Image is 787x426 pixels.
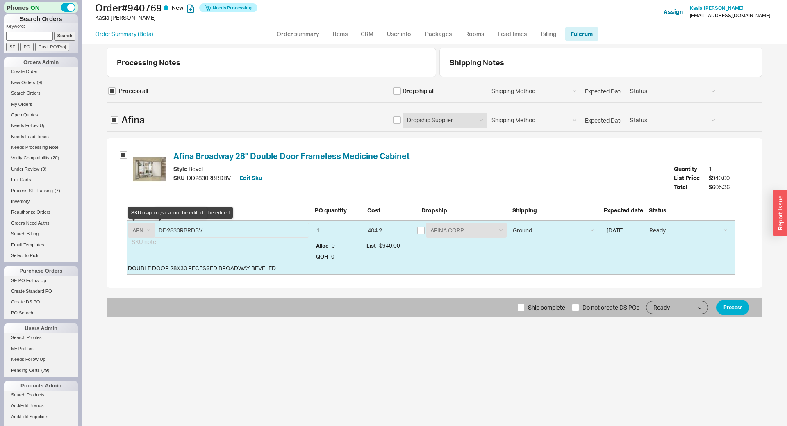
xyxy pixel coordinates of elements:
a: Open Quotes [4,111,78,119]
span: Do not create DS POs [582,298,639,317]
a: Needs Follow Up [4,121,78,130]
div: Status [644,203,735,214]
span: Process all [119,87,148,95]
a: Billing [535,27,563,41]
a: Email Templates [4,241,78,249]
p: Keyword: [6,23,78,32]
span: Pending Certs [11,368,40,373]
a: Select to Pick [4,251,78,260]
input: Afina [111,116,118,124]
a: Verify Compatibility(20) [4,154,78,162]
a: Order summary [271,27,325,41]
a: SE PO Follow Up [4,276,78,285]
span: 1 [709,164,735,173]
a: Search Billing [4,230,78,238]
a: Reauthorize Orders [4,208,78,216]
input: Search [54,32,76,40]
span: SKU note [128,236,160,248]
span: DD2830RBRDBV [187,173,231,182]
span: Needs Follow Up [11,123,45,128]
a: Add/Edit Brands [4,401,78,410]
div: Shipping Notes [450,58,759,67]
input: Process all [108,87,116,95]
div: Users Admin [4,323,78,333]
div: DOUBLE DOOR 28X30 RECESSED BROADWAY BEVELED [127,262,362,274]
a: 0 [332,243,335,249]
span: ( 7 ) [55,188,60,193]
span: Style [173,165,187,172]
a: Needs Follow Up [4,355,78,364]
div: Kasia [PERSON_NAME] [95,14,396,22]
a: Packages [419,27,457,41]
span: Alloc [316,242,330,249]
a: Create DS PO [4,298,78,306]
a: Fulcrum [565,27,598,41]
a: Edit Carts [4,175,78,184]
span: SKU [173,173,185,182]
span: 0 [332,242,335,249]
a: Needs Lead Times [4,132,78,141]
div: Orders Admin [4,57,78,67]
a: Search Products [4,391,78,399]
input: Do not create DS POs [572,304,579,311]
div: PO SKU [127,203,310,214]
a: Search Orders [4,89,78,98]
a: Add/Edit Suppliers [4,412,78,421]
button: Process [716,300,749,315]
span: New Orders [11,80,35,85]
span: List Price [674,173,707,182]
span: ON [30,3,40,12]
a: Afina Broadway 28" Double Door Frameless Medicine Cabinet [173,151,410,161]
div: Dropship all [403,87,434,95]
a: Create Standard PO [4,287,78,296]
span: Afina [121,113,145,127]
h1: Order # 940769 [95,2,396,14]
span: Needs Follow Up [11,357,45,362]
div: Cost [362,203,416,214]
a: My Orders [4,100,78,109]
span: Needs Processing [213,2,252,14]
span: ( 9 ) [37,80,42,85]
span: New [172,4,184,11]
input: Price [363,223,416,238]
a: PO Search [4,309,78,317]
a: Rooms [459,27,490,41]
div: 0 [316,254,358,260]
a: Kasia [PERSON_NAME] [690,5,744,11]
span: Process [723,303,742,312]
div: Processing Notes [117,58,426,67]
a: Items [327,27,353,41]
span: Verify Compatibility [11,155,50,160]
div: Purchase Orders [4,266,78,276]
a: Needs Processing Note [4,143,78,152]
span: ( 20 ) [51,155,59,160]
input: Expected Date [580,84,626,99]
span: Ship complete [528,298,565,317]
span: Total [674,182,707,191]
span: ( 79 ) [41,368,50,373]
b: List [366,242,378,249]
a: User info [381,27,417,41]
a: Search Profiles [4,333,78,342]
div: [EMAIL_ADDRESS][DOMAIN_NAME] [690,13,770,18]
a: Order Summary (Beta) [95,30,153,37]
input: SE [6,43,19,51]
span: Under Review [11,166,39,171]
div: SKU mappings cannot be edited [128,207,207,219]
a: My Profiles [4,344,78,353]
input: Enter 2 letters [155,223,309,237]
h1: Search Orders [4,14,78,23]
input: PO [20,43,34,51]
span: $940.00 [709,173,735,182]
a: Process SE Tracking(7) [4,187,78,195]
div: Expected date [599,203,644,214]
input: Cust. PO/Proj [35,43,69,51]
a: Under Review(9) [4,165,78,173]
a: Create Order [4,67,78,76]
a: Orders Need Auths [4,219,78,228]
div: $940.00 [362,239,416,253]
a: Lead times [491,27,533,41]
span: $605.36 [709,182,735,191]
button: Edit Sku [240,173,262,182]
